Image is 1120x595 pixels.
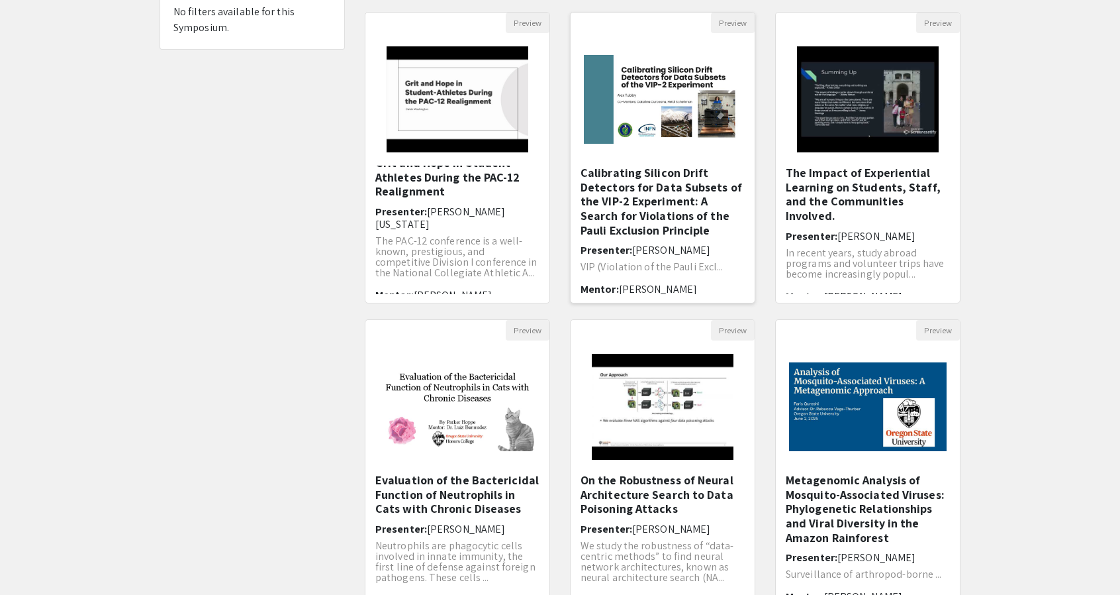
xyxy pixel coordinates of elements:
button: Preview [711,13,755,33]
div: Open Presentation <p>Calibrating Silicon Drift Detectors for Data Subsets of the VIP-2 Experiment... [570,12,755,303]
img: <p>On the Robustness of Neural Architecture Search to Data Poisoning Attacks</p> [579,341,746,473]
h5: Evaluation of the Bactericidal Function of Neutrophils in Cats with Chronic Diseases [375,473,539,516]
button: Preview [506,13,549,33]
h6: Presenter: [786,230,950,243]
div: Open Presentation <p>Grit and Hope in Student-Athletes During the PAC-12 Realignment</p> [365,12,550,303]
img: <p>Evaluation of the Bactericidal Function of Neutrophils in Cats with Chronic Diseases</p> [365,349,549,464]
h5: The Impact of Experiential Learning on Students, Staff, and the Communities Involved. [786,166,950,223]
span: Mentor: [786,290,824,303]
span: In recent years, study abroad programs and volunteer trips have become increasingly popul... [786,246,944,281]
span: [PERSON_NAME] [837,551,915,565]
span: [PERSON_NAME][US_STATE] [375,205,505,231]
iframe: Chat [10,535,56,585]
span: [PERSON_NAME] [619,282,697,296]
span: [PERSON_NAME] [414,288,492,302]
span: [PERSON_NAME] [632,522,710,536]
p: VIP (Violation of the Pauli Excl... [581,262,745,272]
p: Surveillance of arthropod-borne ... [786,569,950,580]
h6: Presenter: [786,551,950,564]
span: [PERSON_NAME] [632,243,710,257]
button: Preview [506,320,549,341]
button: Preview [916,13,960,33]
div: Open Presentation <p class="ql-align-center">The Impact of Experiential Learning on Students, Sta... [775,12,960,303]
span: [PERSON_NAME] [427,522,505,536]
h6: Presenter: [375,523,539,535]
button: Preview [711,320,755,341]
button: Preview [916,320,960,341]
span: [PERSON_NAME] [824,290,902,303]
h6: Presenter: [375,205,539,231]
p: We study the robustness of “data-centric methods” to find neural network architectures, known as ... [581,541,745,583]
img: <p class="ql-align-center">The Impact of Experiential Learning on Students, Staff, and the Commun... [784,33,951,166]
span: Mentor: [375,288,414,302]
p: The PAC-12 conference is a well-known, prestigious, and competitive Division I conference in the ... [375,236,539,278]
h5: Metagenomic Analysis of Mosquito-Associated Viruses: Phylogenetic Relationships and Viral Diversi... [786,473,950,545]
span: [PERSON_NAME] [837,229,915,243]
h6: Presenter: [581,523,745,535]
h5: Grit and Hope in Student-Athletes During the PAC-12 Realignment [375,156,539,199]
h6: Presenter: [581,244,745,256]
p: Neutrophils are phagocytic cells involved in innate immunity, the first line of defense against f... [375,541,539,583]
span: Mentor: [581,282,619,296]
img: <p>Calibrating Silicon Drift Detectors for Data Subsets of the VIP-2 Experiment: A Search for Vio... [571,42,755,157]
h5: On the Robustness of Neural Architecture Search to Data Poisoning Attacks [581,473,745,516]
img: <p>Grit and Hope in Student-Athletes During the PAC-12 Realignment</p> [373,33,541,166]
h5: Calibrating Silicon Drift Detectors for Data Subsets of the VIP-2 Experiment: A Search for Violat... [581,166,745,237]
img: <p>Metagenomic Analysis of Mosquito-Associated Viruses: Phylogenetic Relationships and Viral Dive... [776,349,960,464]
